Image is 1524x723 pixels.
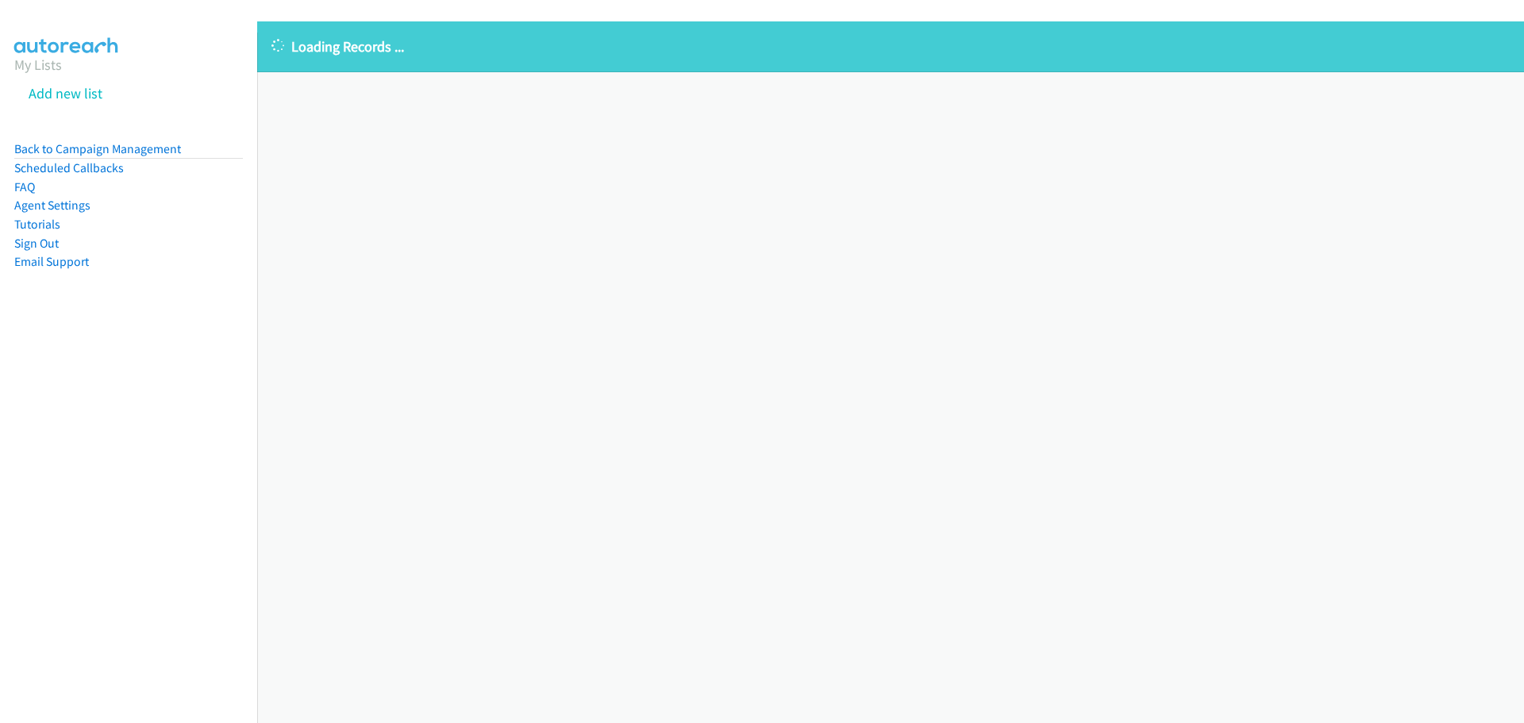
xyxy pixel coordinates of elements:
[14,254,89,269] a: Email Support
[14,236,59,251] a: Sign Out
[271,36,1510,57] p: Loading Records ...
[14,179,35,194] a: FAQ
[14,198,90,213] a: Agent Settings
[14,56,62,74] a: My Lists
[29,84,102,102] a: Add new list
[14,160,124,175] a: Scheduled Callbacks
[14,217,60,232] a: Tutorials
[14,141,181,156] a: Back to Campaign Management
